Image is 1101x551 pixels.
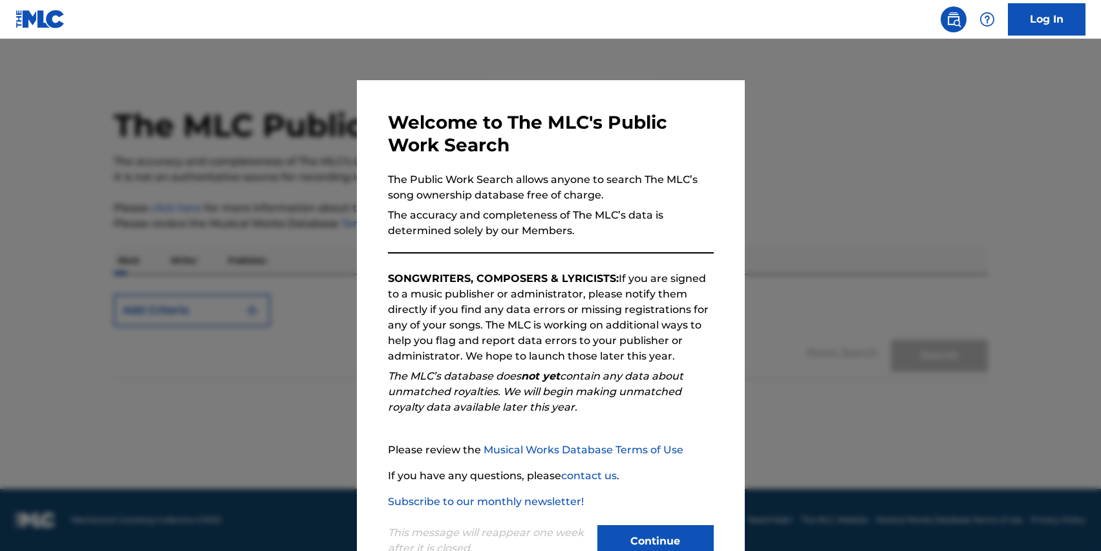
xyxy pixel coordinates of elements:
[388,172,714,203] p: The Public Work Search allows anyone to search The MLC’s song ownership database free of charge.
[388,370,683,413] em: The MLC’s database does contain any data about unmatched royalties. We will begin making unmatche...
[388,271,714,364] p: If you are signed to a music publisher or administrator, please notify them directly if you find ...
[388,468,714,484] p: If you have any questions, please .
[484,444,683,456] a: Musical Works Database Terms of Use
[561,470,617,482] a: contact us
[1036,489,1101,551] iframe: Chat Widget
[941,6,967,32] a: Public Search
[946,12,961,27] img: search
[388,208,714,239] p: The accuracy and completeness of The MLC’s data is determined solely by our Members.
[1008,3,1085,36] a: Log In
[521,370,560,382] strong: not yet
[388,442,714,458] p: Please review the
[388,272,619,285] strong: SONGWRITERS, COMPOSERS & LYRICISTS:
[388,495,584,508] a: Subscribe to our monthly newsletter!
[16,10,65,28] img: MLC Logo
[974,6,1000,32] div: Help
[979,12,995,27] img: help
[388,111,714,157] h3: Welcome to The MLC's Public Work Search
